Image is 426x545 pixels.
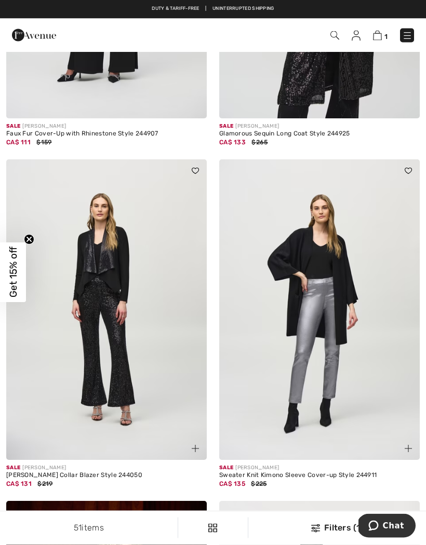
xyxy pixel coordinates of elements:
img: My Info [352,31,361,41]
img: Filters [208,524,217,533]
div: [PERSON_NAME] [219,123,420,131]
span: Sale [6,465,20,471]
img: 1ère Avenue [12,25,56,46]
img: Sequin Shawl Collar Blazer Style 244050. Black [6,160,207,460]
div: [PERSON_NAME] Collar Blazer Style 244050 [6,472,207,480]
img: Shopping Bag [373,31,382,40]
img: Filters [311,524,320,533]
span: $219 [37,481,52,488]
span: 1 [384,33,388,40]
a: Duty & tariff-free | Uninterrupted shipping [152,6,274,11]
span: Sale [6,124,20,130]
img: plus_v2.svg [192,445,199,453]
iframe: Opens a widget where you can chat to one of our agents [358,514,416,540]
img: Sweater Knit Kimono Sleeve Cover-up Style 244911. Black [219,160,420,460]
div: Sweater Knit Kimono Sleeve Cover-up Style 244911 [219,472,420,480]
span: CA$ 135 [219,481,245,488]
span: $265 [251,139,268,146]
span: $159 [36,139,51,146]
span: CA$ 133 [219,139,246,146]
img: heart_black_full.svg [192,168,199,174]
div: [PERSON_NAME] [219,465,420,472]
img: Search [330,31,339,40]
div: Glamorous Sequin Long Coat Style 244925 [219,131,420,138]
button: Close teaser [24,235,34,245]
span: Get 15% off [7,247,19,298]
div: [PERSON_NAME] [6,465,207,472]
a: 1ère Avenue [12,30,56,39]
img: heart_black_full.svg [405,168,412,174]
div: Filters (1) [255,522,420,534]
span: Sale [219,124,233,130]
span: Sale [219,465,233,471]
span: CA$ 111 [6,139,31,146]
span: $225 [251,481,267,488]
div: Faux Fur Cover-Up with Rhinestone Style 244907 [6,131,207,138]
img: Menu [402,31,412,41]
div: [PERSON_NAME] [6,123,207,131]
img: plus_v2.svg [405,445,412,453]
span: CA$ 131 [6,481,32,488]
a: 1 [373,29,388,42]
span: 51 [74,523,82,533]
